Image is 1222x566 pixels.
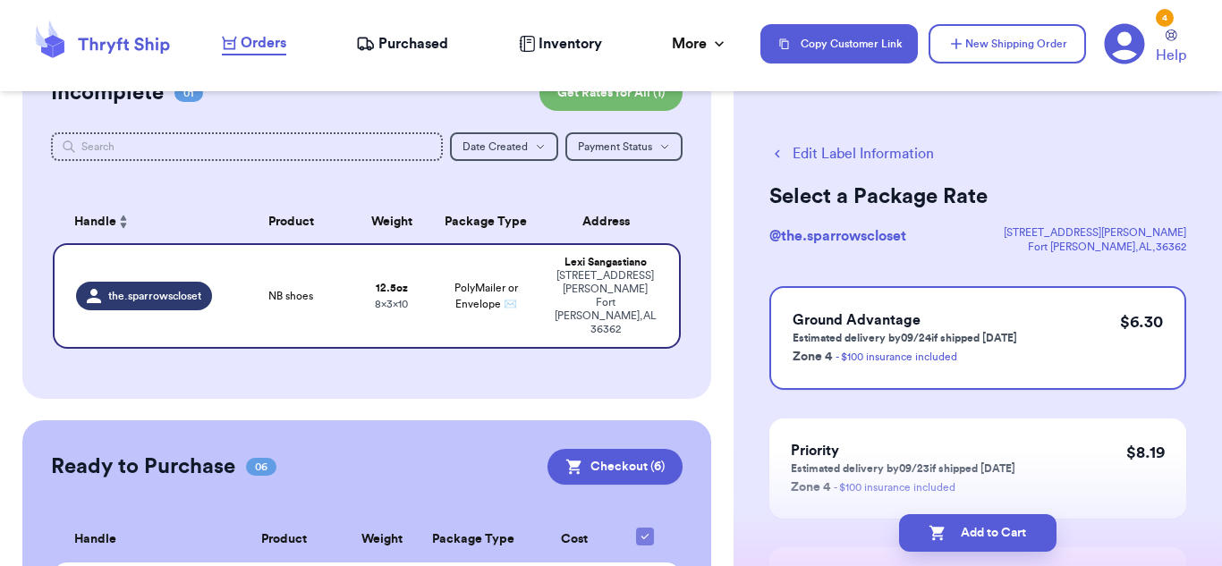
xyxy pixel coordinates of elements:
a: - $100 insurance included [836,351,957,362]
th: Product [224,517,345,562]
button: Sort ascending [116,211,131,232]
th: Cost [529,517,620,562]
button: Date Created [450,132,558,161]
div: [STREET_ADDRESS][PERSON_NAME] Fort [PERSON_NAME] , AL 36362 [553,269,658,336]
div: [STREET_ADDRESS][PERSON_NAME] [1004,225,1186,240]
a: Orders [222,32,286,55]
button: Copy Customer Link [760,24,918,63]
p: $ 6.30 [1120,309,1163,334]
a: 4 [1104,23,1145,64]
span: 01 [174,84,203,102]
h2: Incomplete [51,79,164,107]
span: Handle [74,530,116,549]
th: Weight [354,200,429,243]
span: NB shoes [268,289,313,303]
th: Package Type [419,517,529,562]
button: Add to Cart [899,514,1057,552]
span: 8 x 3 x 10 [375,299,408,309]
button: New Shipping Order [929,24,1086,63]
h2: Select a Package Rate [769,182,1186,211]
button: Checkout (6) [547,449,683,485]
span: Zone 4 [791,481,830,494]
span: Zone 4 [793,351,832,363]
span: Priority [791,444,839,458]
p: Estimated delivery by 09/23 if shipped [DATE] [791,461,1015,476]
button: Get Rates for All (1) [539,75,683,111]
button: Payment Status [565,132,683,161]
th: Address [542,200,681,243]
th: Package Type [429,200,542,243]
span: PolyMailer or Envelope ✉️ [454,283,518,309]
div: Fort [PERSON_NAME] , AL , 36362 [1004,240,1186,254]
div: More [672,33,728,55]
p: Estimated delivery by 09/24 if shipped [DATE] [793,331,1017,345]
h2: Ready to Purchase [51,452,235,481]
span: the.sparrowscloset [108,289,201,303]
span: Help [1156,45,1186,66]
input: Search [51,132,443,161]
span: Date Created [462,141,528,152]
th: Weight [345,517,419,562]
div: Lexi Sangastiano [553,256,658,269]
a: - $100 insurance included [834,482,955,493]
span: Inventory [539,33,602,55]
p: $ 8.19 [1126,440,1165,465]
span: Ground Advantage [793,313,921,327]
span: 06 [246,458,276,476]
a: Purchased [356,33,448,55]
th: Product [228,200,353,243]
span: Payment Status [578,141,652,152]
div: 4 [1156,9,1174,27]
span: Purchased [378,33,448,55]
a: Inventory [519,33,602,55]
span: Orders [241,32,286,54]
span: Handle [74,213,116,232]
button: Edit Label Information [769,143,934,165]
strong: 12.5 oz [376,283,408,293]
span: @ the.sparrowscloset [769,229,906,243]
a: Help [1156,30,1186,66]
